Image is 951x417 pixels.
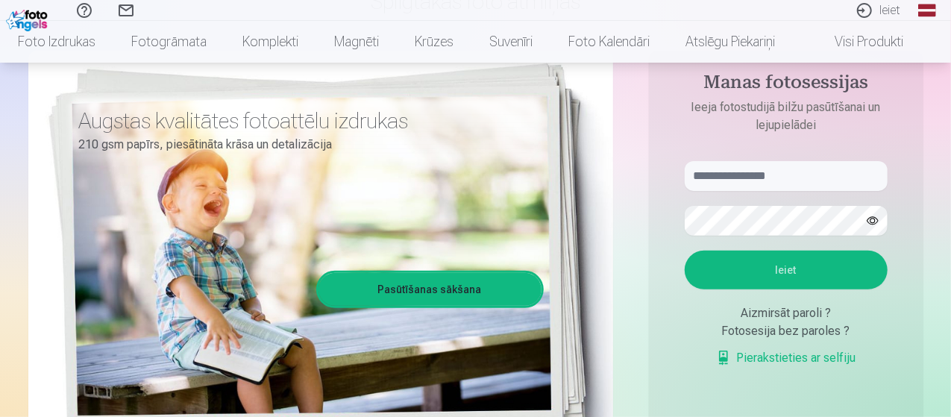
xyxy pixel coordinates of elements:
a: Krūzes [397,21,471,63]
p: 210 gsm papīrs, piesātināta krāsa un detalizācija [79,134,533,155]
a: Foto kalendāri [550,21,668,63]
a: Pierakstieties ar selfiju [716,349,856,367]
a: Fotogrāmata [113,21,225,63]
div: Aizmirsāt paroli ? [685,304,888,322]
div: Fotosesija bez paroles ? [685,322,888,340]
a: Komplekti [225,21,316,63]
a: Pasūtīšanas sākšana [318,273,542,306]
img: /fa1 [6,6,51,31]
a: Suvenīri [471,21,550,63]
h4: Manas fotosessijas [670,72,903,98]
a: Magnēti [316,21,397,63]
button: Ieiet [685,251,888,289]
a: Visi produkti [793,21,921,63]
h3: Augstas kvalitātes fotoattēlu izdrukas [79,107,533,134]
p: Ieeja fotostudijā bilžu pasūtīšanai un lejupielādei [670,98,903,134]
a: Atslēgu piekariņi [668,21,793,63]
